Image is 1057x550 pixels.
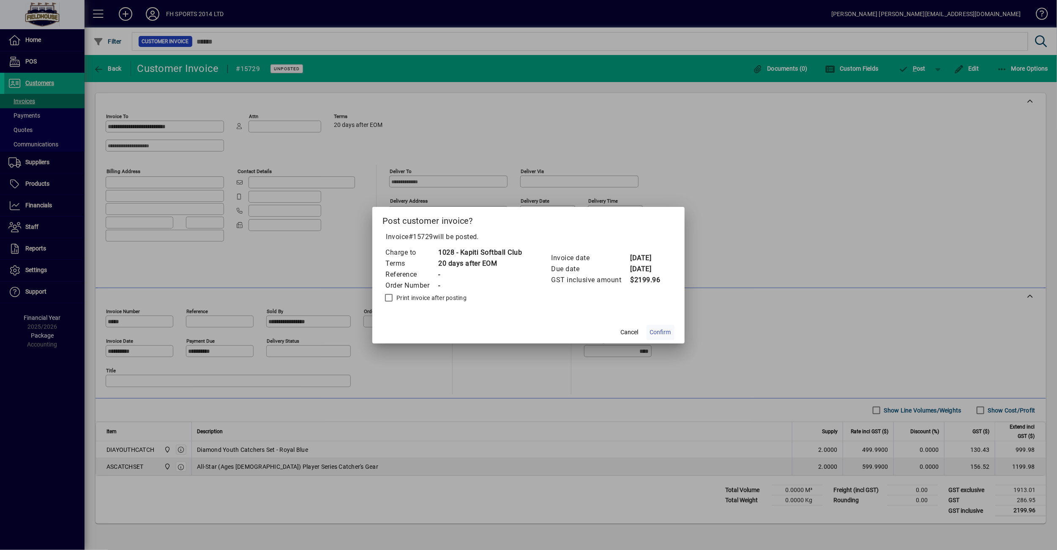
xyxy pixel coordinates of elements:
[630,264,664,275] td: [DATE]
[438,280,522,291] td: -
[551,264,630,275] td: Due date
[372,207,685,231] h2: Post customer invoice?
[616,325,643,340] button: Cancel
[385,280,438,291] td: Order Number
[382,232,675,242] p: Invoice will be posted .
[647,325,675,340] button: Confirm
[409,233,433,241] span: #15729
[621,328,639,337] span: Cancel
[650,328,671,337] span: Confirm
[385,247,438,258] td: Charge to
[438,269,522,280] td: -
[551,253,630,264] td: Invoice date
[385,258,438,269] td: Terms
[551,275,630,286] td: GST inclusive amount
[438,258,522,269] td: 20 days after EOM
[630,253,664,264] td: [DATE]
[395,294,467,302] label: Print invoice after posting
[385,269,438,280] td: Reference
[630,275,664,286] td: $2199.96
[438,247,522,258] td: 1028 - Kapiti Softball Club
